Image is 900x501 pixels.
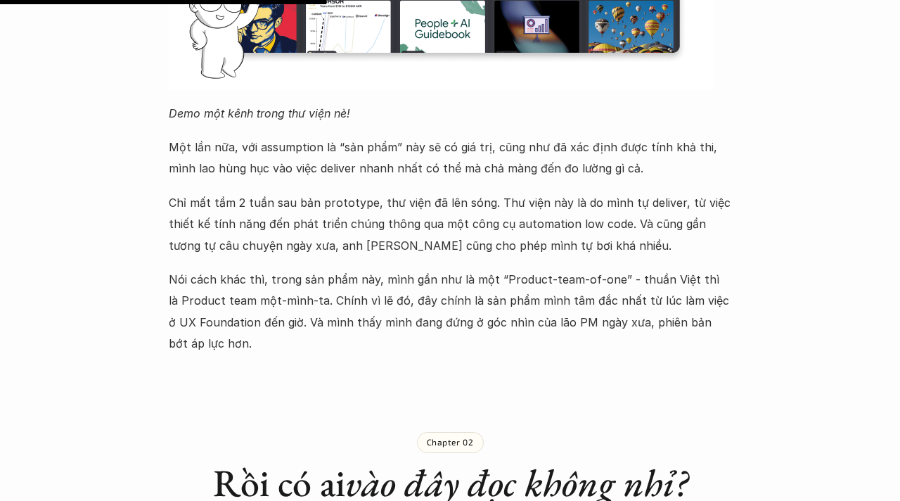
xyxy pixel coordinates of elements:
em: Demo một kênh trong thư viện nè! [169,106,350,120]
p: Một lần nữa, với assumption là “sản phẩm” này sẽ có giá trị, cũng như đã xác định được tính khả t... [169,137,731,179]
p: Chapter 02 [427,437,474,447]
p: Nói cách khác thì, trong sản phẩm này, mình gần như là một “Product-team-of-one” - thuần Việt thì... [169,269,731,355]
p: Chỉ mất tầm 2 tuần sau bản prototype, thư viện đã lên sóng. Thư viện này là do mình tự deliver, t... [169,192,731,256]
